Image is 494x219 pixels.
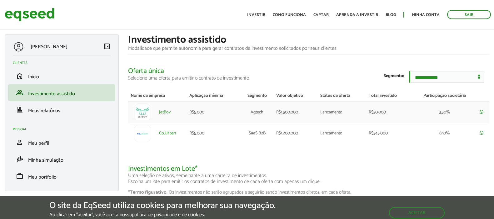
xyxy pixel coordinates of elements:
li: Minha simulação [8,151,115,168]
th: Participação societária [412,90,477,102]
p: [PERSON_NAME] [31,44,67,50]
span: Meu portfólio [28,173,57,181]
td: R$5.000 [187,102,240,123]
td: R$30.000 [366,102,412,123]
span: Início [28,73,39,81]
span: Minha simulação [28,156,63,164]
p: Ao clicar em "aceitar", você aceita nossa . [49,212,276,218]
a: personMeu perfil [13,138,111,146]
td: SaaS B2B [240,123,274,144]
strong: *Termo figurativo [128,188,167,196]
a: Colapsar menu [103,43,111,51]
th: Aplicação mínima [187,90,240,102]
span: group [16,89,23,96]
h1: Investimento assistido [128,34,489,45]
a: Compartilhar rodada por whatsapp [480,131,483,136]
td: Lançamento [318,102,366,123]
a: Blog [386,13,396,17]
a: Minha conta [412,13,440,17]
a: política de privacidade e de cookies [132,212,204,217]
li: Meu perfil [8,134,115,151]
td: R$345.000 [366,123,412,144]
button: Aceitar [389,207,445,218]
a: groupInvestimento assistido [13,89,111,96]
span: finance [16,106,23,113]
li: Meus relatórios [8,101,115,118]
h2: Pessoal [13,128,115,131]
th: Nome da empresa [128,90,187,102]
p: Selecione uma oferta para emitir o contrato de investimento [128,75,489,81]
li: Investimento assistido [8,84,115,101]
img: EqSeed [5,6,55,23]
td: 8,10% [412,123,477,144]
a: Compartilhar rodada por whatsapp [480,110,483,115]
span: person [16,138,23,146]
td: Lançamento [318,123,366,144]
span: Meus relatórios [28,107,60,115]
a: finance_modeMinha simulação [13,155,111,163]
a: JetBov [159,110,171,115]
span: Meu perfil [28,139,49,148]
p: Uma seleção de ativos, semelhante a uma carteira de investimentos. Escolha um lote para emitir os... [128,173,489,185]
span: Investimento assistido [28,90,75,98]
a: Sair [447,10,491,19]
a: homeInício [13,72,111,80]
label: Segmento: [384,74,404,78]
td: R$1.500.000 [274,102,318,123]
span: finance_mode [16,155,23,163]
td: 3,50% [412,102,477,123]
a: Captar [313,13,329,17]
a: Investir [247,13,265,17]
li: Meu portfólio [8,168,115,185]
a: workMeu portfólio [13,172,111,180]
th: Valor objetivo [274,90,318,102]
a: Aprenda a investir [336,13,378,17]
h5: O site da EqSeed utiliza cookies para melhorar sua navegação. [49,201,276,211]
td: R$1.200.000 [274,123,318,144]
th: Total investido [366,90,412,102]
p: . Os investimentos não serão agrupados e seguirão sendo investimentos diretos, em cada oferta. Os... [128,190,489,201]
span: work [16,172,23,180]
a: financeMeus relatórios [13,106,111,113]
td: R$5.000 [187,123,240,144]
span: left_panel_close [103,43,111,50]
h2: Investimentos em Lote* [128,165,489,185]
li: Início [8,67,115,84]
h2: Clientes [13,61,115,65]
p: Modalidade que permite autonomia para gerar contratos de investimento solicitados por seus clientes [128,45,489,51]
span: home [16,72,23,80]
th: Segmento [240,90,274,102]
h2: Oferta única [128,67,489,81]
th: Status da oferta [318,90,366,102]
a: Co.Urban [159,131,176,136]
a: Como funciona [273,13,306,17]
td: Agtech [240,102,274,123]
